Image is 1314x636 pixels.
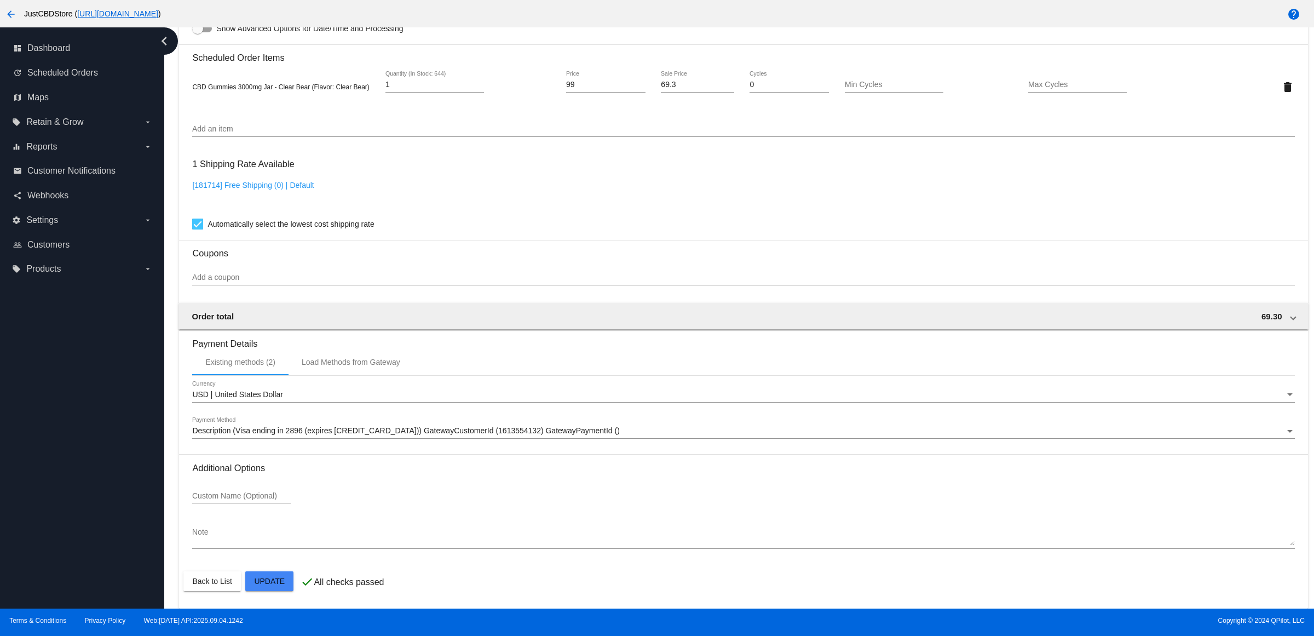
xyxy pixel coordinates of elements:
i: dashboard [13,44,22,53]
i: arrow_drop_down [143,265,152,273]
i: chevron_left [155,32,173,50]
a: email Customer Notifications [13,162,152,180]
i: local_offer [12,265,21,273]
a: update Scheduled Orders [13,64,152,82]
a: people_outline Customers [13,236,152,254]
span: Back to List [192,577,232,586]
span: Retain & Grow [26,117,83,127]
a: Web:[DATE] API:2025.09.04.1242 [144,617,243,624]
i: share [13,191,22,200]
h3: Additional Options [192,463,1294,473]
mat-icon: delete [1281,81,1294,94]
span: Scheduled Orders [27,68,98,78]
a: Privacy Policy [85,617,126,624]
button: Update [245,571,293,591]
div: Load Methods from Gateway [302,358,400,366]
h3: Scheduled Order Items [192,44,1294,63]
div: Existing methods (2) [205,358,275,366]
input: Add an item [192,125,1294,134]
a: [URL][DOMAIN_NAME] [77,9,158,18]
span: Dashboard [27,43,70,53]
h3: Coupons [192,240,1294,259]
i: people_outline [13,240,22,249]
a: Terms & Conditions [9,617,66,624]
i: equalizer [12,142,21,151]
h3: Payment Details [192,330,1294,349]
span: Settings [26,215,58,225]
a: map Maps [13,89,152,106]
span: JustCBDStore ( ) [24,9,161,18]
a: [181714] Free Shipping (0) | Default [192,181,314,190]
mat-expansion-panel-header: Order total 69.30 [178,303,1308,329]
span: Show Advanced Options for Date/Time and Processing [216,23,403,34]
h3: 1 Shipping Rate Available [192,152,294,176]
i: arrow_drop_down [143,216,152,225]
input: Quantity (In Stock: 644) [385,81,484,89]
i: local_offer [12,118,21,127]
button: Back to List [183,571,240,591]
mat-icon: check [301,575,314,588]
span: USD | United States Dollar [192,390,283,399]
a: dashboard Dashboard [13,39,152,57]
span: Update [254,577,285,586]
a: share Webhooks [13,187,152,204]
span: Description (Visa ending in 2896 (expires [CREDIT_CARD_DATA])) GatewayCustomerId (1613554132) Gat... [192,426,619,435]
span: Maps [27,93,49,102]
i: update [13,68,22,77]
input: Cycles [750,81,829,89]
span: Copyright © 2024 QPilot, LLC [666,617,1305,624]
p: All checks passed [314,577,384,587]
span: Customer Notifications [27,166,116,176]
i: settings [12,216,21,225]
span: Products [26,264,61,274]
i: email [13,167,22,175]
mat-icon: arrow_back [4,8,18,21]
mat-select: Payment Method [192,427,1294,436]
input: Price [566,81,646,89]
input: Max Cycles [1028,81,1127,89]
span: Webhooks [27,191,68,200]
span: Customers [27,240,70,250]
i: arrow_drop_down [143,118,152,127]
input: Add a coupon [192,273,1294,282]
span: Reports [26,142,57,152]
span: Automatically select the lowest cost shipping rate [208,217,374,231]
mat-icon: help [1287,8,1300,21]
span: CBD Gummies 3000mg Jar - Clear Bear (Flavor: Clear Bear) [192,83,369,91]
input: Min Cycles [845,81,943,89]
span: 69.30 [1261,312,1282,321]
i: map [13,93,22,102]
mat-select: Currency [192,391,1294,399]
input: Sale Price [661,81,734,89]
input: Custom Name (Optional) [192,492,291,501]
span: Order total [192,312,234,321]
i: arrow_drop_down [143,142,152,151]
